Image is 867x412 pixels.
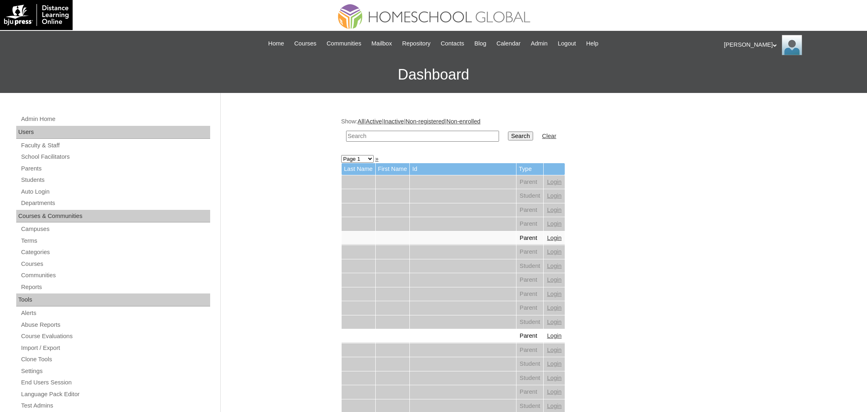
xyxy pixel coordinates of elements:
[20,343,210,353] a: Import / Export
[516,329,544,343] td: Parent
[20,198,210,208] a: Departments
[20,175,210,185] a: Students
[470,39,490,48] a: Blog
[516,203,544,217] td: Parent
[516,371,544,385] td: Student
[20,320,210,330] a: Abuse Reports
[493,39,525,48] a: Calendar
[268,39,284,48] span: Home
[516,385,544,399] td: Parent
[516,315,544,329] td: Student
[547,220,562,227] a: Login
[586,39,598,48] span: Help
[547,375,562,381] a: Login
[20,224,210,234] a: Campuses
[20,331,210,341] a: Course Evaluations
[547,179,562,185] a: Login
[20,401,210,411] a: Test Admins
[341,117,743,146] div: Show: | | | |
[20,366,210,376] a: Settings
[547,192,562,199] a: Login
[516,259,544,273] td: Student
[542,133,556,139] a: Clear
[20,282,210,292] a: Reports
[357,118,364,125] a: All
[531,39,548,48] span: Admin
[437,39,468,48] a: Contacts
[20,308,210,318] a: Alerts
[547,319,562,325] a: Login
[554,39,580,48] a: Logout
[376,163,410,175] td: First Name
[16,126,210,139] div: Users
[446,118,480,125] a: Non-enrolled
[547,276,562,283] a: Login
[497,39,521,48] span: Calendar
[516,245,544,259] td: Parent
[20,114,210,124] a: Admin Home
[366,118,382,125] a: Active
[20,236,210,246] a: Terms
[547,207,562,213] a: Login
[294,39,316,48] span: Courses
[398,39,435,48] a: Repository
[558,39,576,48] span: Logout
[547,263,562,269] a: Login
[516,357,544,371] td: Student
[516,231,544,245] td: Parent
[410,163,516,175] td: Id
[402,39,430,48] span: Repository
[582,39,602,48] a: Help
[20,377,210,388] a: End Users Session
[547,388,562,395] a: Login
[4,4,69,26] img: logo-white.png
[372,39,392,48] span: Mailbox
[327,39,361,48] span: Communities
[547,403,562,409] a: Login
[474,39,486,48] span: Blog
[342,163,375,175] td: Last Name
[20,247,210,257] a: Categories
[547,235,562,241] a: Login
[547,360,562,367] a: Login
[516,343,544,357] td: Parent
[516,175,544,189] td: Parent
[290,39,321,48] a: Courses
[547,347,562,353] a: Login
[547,248,562,255] a: Login
[16,293,210,306] div: Tools
[441,39,464,48] span: Contacts
[547,291,562,297] a: Login
[508,132,533,140] input: Search
[375,155,379,162] a: »
[547,304,562,311] a: Login
[264,39,288,48] a: Home
[782,35,802,55] img: Ariane Ebuen
[16,210,210,223] div: Courses & Communities
[20,164,210,174] a: Parents
[383,118,404,125] a: Inactive
[368,39,396,48] a: Mailbox
[516,287,544,301] td: Parent
[516,189,544,203] td: Student
[516,217,544,231] td: Parent
[346,131,499,142] input: Search
[516,273,544,287] td: Parent
[724,35,859,55] div: [PERSON_NAME]
[323,39,366,48] a: Communities
[20,389,210,399] a: Language Pack Editor
[527,39,552,48] a: Admin
[516,163,544,175] td: Type
[20,152,210,162] a: School Facilitators
[4,56,863,93] h3: Dashboard
[20,270,210,280] a: Communities
[547,332,562,339] a: Login
[20,140,210,151] a: Faculty & Staff
[20,259,210,269] a: Courses
[406,118,445,125] a: Non-registered
[20,187,210,197] a: Auto Login
[20,354,210,365] a: Clone Tools
[516,301,544,315] td: Parent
